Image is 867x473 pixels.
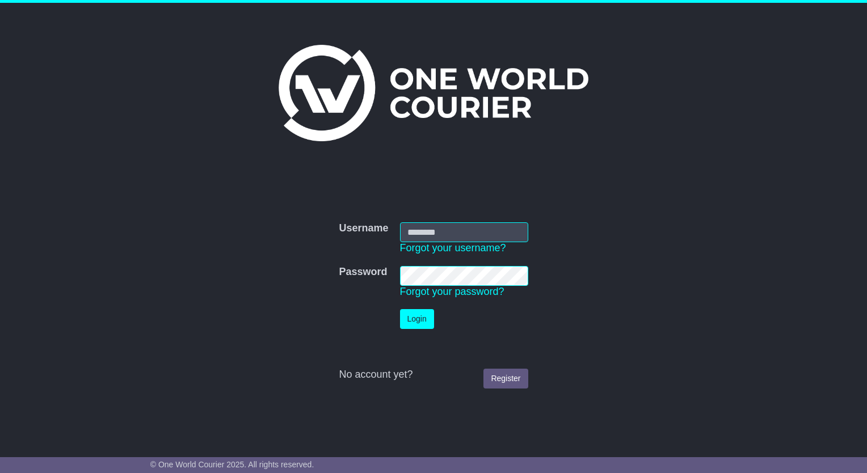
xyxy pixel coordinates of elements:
[150,460,314,469] span: © One World Courier 2025. All rights reserved.
[339,369,528,381] div: No account yet?
[400,286,504,297] a: Forgot your password?
[339,222,388,235] label: Username
[339,266,387,278] label: Password
[279,45,588,141] img: One World
[400,242,506,254] a: Forgot your username?
[483,369,528,388] a: Register
[400,309,434,329] button: Login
